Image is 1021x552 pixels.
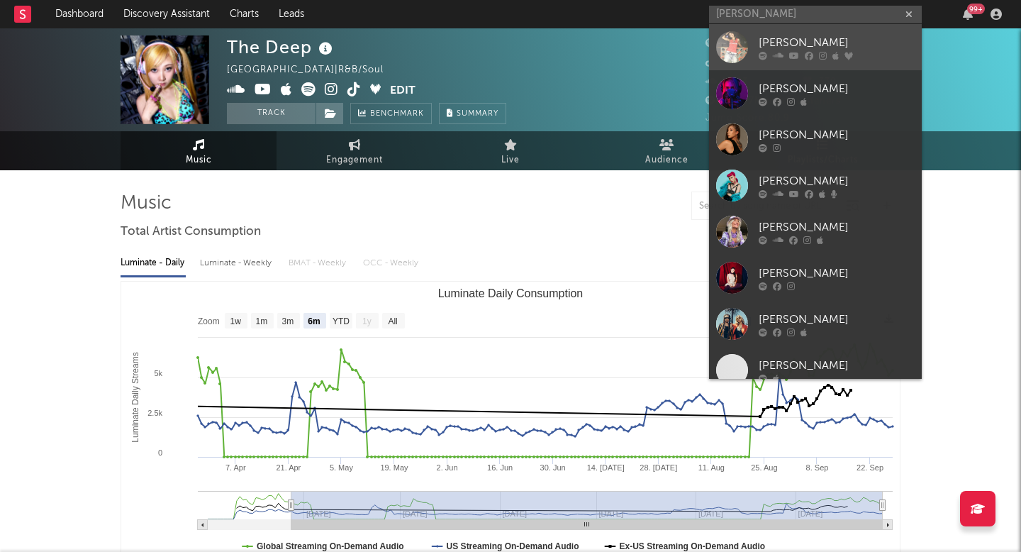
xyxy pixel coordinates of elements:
[501,152,520,169] span: Live
[330,463,354,472] text: 5. May
[333,316,350,326] text: YTD
[390,82,415,100] button: Edit
[121,223,261,241] span: Total Artist Consumption
[709,70,922,116] a: [PERSON_NAME]
[276,463,301,472] text: 21. Apr
[388,316,397,326] text: All
[198,316,220,326] text: Zoom
[705,96,841,106] span: 99,197 Monthly Listeners
[225,463,246,472] text: 7. Apr
[705,77,748,87] span: 1,683
[587,463,625,472] text: 14. [DATE]
[963,9,973,20] button: 99+
[645,152,688,169] span: Audience
[857,463,883,472] text: 22. Sep
[457,110,498,118] span: Summary
[282,316,294,326] text: 3m
[370,106,424,123] span: Benchmark
[540,463,566,472] text: 30. Jun
[751,463,777,472] text: 25. Aug
[433,131,588,170] a: Live
[709,347,922,393] a: [PERSON_NAME]
[705,58,756,67] span: 20,800
[759,357,915,374] div: [PERSON_NAME]
[256,316,268,326] text: 1m
[438,287,584,299] text: Luminate Daily Consumption
[230,316,242,326] text: 1w
[362,316,372,326] text: 1y
[759,34,915,51] div: [PERSON_NAME]
[326,152,383,169] span: Engagement
[439,103,506,124] button: Summary
[709,301,922,347] a: [PERSON_NAME]
[277,131,433,170] a: Engagement
[130,352,140,442] text: Luminate Daily Streams
[620,541,766,551] text: Ex-US Streaming On-Demand Audio
[158,448,162,457] text: 0
[227,103,316,124] button: Track
[709,116,922,162] a: [PERSON_NAME]
[487,463,513,472] text: 16. Jun
[709,6,922,23] input: Search for artists
[121,131,277,170] a: Music
[709,24,922,70] a: [PERSON_NAME]
[257,541,404,551] text: Global Streaming On-Demand Audio
[227,62,400,79] div: [GEOGRAPHIC_DATA] | R&B/Soul
[806,463,829,472] text: 8. Sep
[709,209,922,255] a: [PERSON_NAME]
[380,463,408,472] text: 19. May
[759,80,915,97] div: [PERSON_NAME]
[588,131,744,170] a: Audience
[640,463,677,472] text: 28. [DATE]
[705,114,790,123] span: Jump Score: 80.9
[200,251,274,275] div: Luminate - Weekly
[447,541,579,551] text: US Streaming On-Demand Audio
[186,152,212,169] span: Music
[759,126,915,143] div: [PERSON_NAME]
[759,311,915,328] div: [PERSON_NAME]
[154,369,162,377] text: 5k
[759,219,915,236] div: [PERSON_NAME]
[967,4,985,14] div: 99 +
[350,103,432,124] a: Benchmark
[227,35,336,59] div: The Deep
[705,39,754,48] span: 37,387
[437,463,458,472] text: 2. Jun
[759,265,915,282] div: [PERSON_NAME]
[692,201,842,212] input: Search by song name or URL
[121,251,186,275] div: Luminate - Daily
[759,172,915,189] div: [PERSON_NAME]
[698,463,725,472] text: 11. Aug
[147,409,162,417] text: 2.5k
[709,255,922,301] a: [PERSON_NAME]
[709,162,922,209] a: [PERSON_NAME]
[308,316,320,326] text: 6m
